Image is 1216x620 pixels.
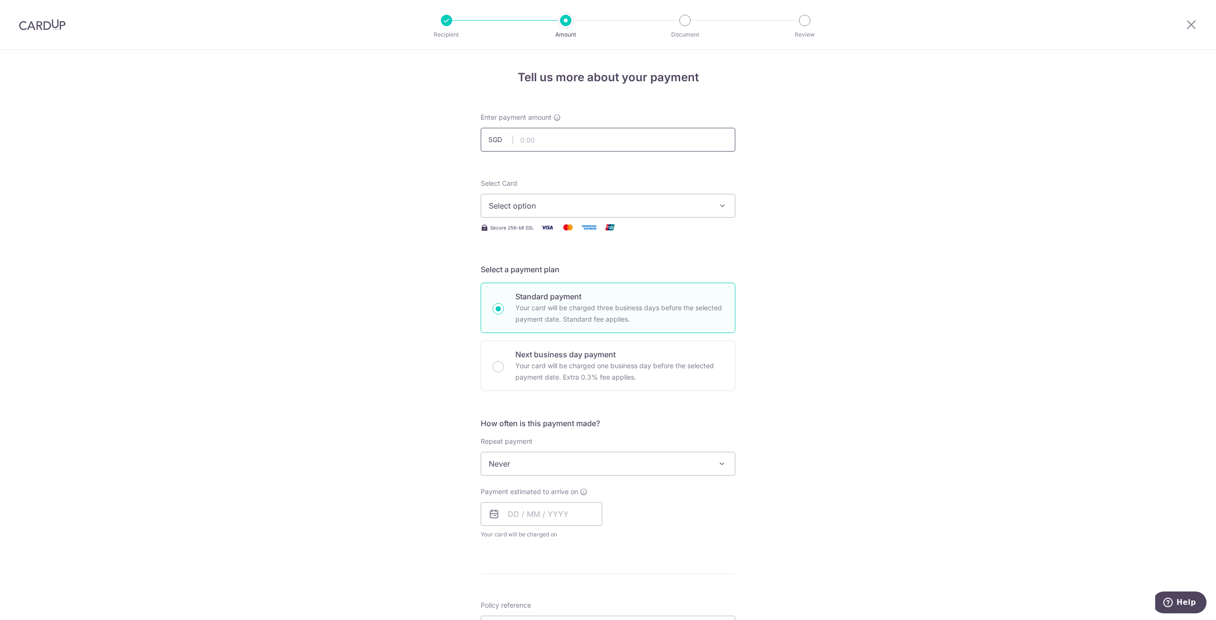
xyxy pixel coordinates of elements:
img: Visa [538,221,557,233]
span: Your card will be charged on [481,530,602,539]
p: Standard payment [515,291,723,302]
span: translation missing: en.payables.payment_networks.credit_card.summary.labels.select_card [481,179,517,187]
p: Next business day payment [515,349,723,360]
img: Mastercard [559,221,578,233]
button: Select option [481,194,735,218]
span: SGD [488,135,513,144]
input: 0.00 [481,128,735,152]
span: Never [481,452,735,475]
img: American Express [579,221,598,233]
h5: Select a payment plan [481,264,735,275]
iframe: Opens a widget where you can find more information [1155,591,1206,615]
p: Document [650,30,720,39]
span: Select option [489,200,710,211]
span: Enter payment amount [481,113,551,122]
label: Policy reference [481,601,531,610]
p: Recipient [411,30,482,39]
span: Payment estimated to arrive on [481,487,578,496]
input: DD / MM / YYYY [481,502,602,526]
img: CardUp [19,19,66,30]
p: Your card will be charged three business days before the selected payment date. Standard fee appl... [515,302,723,325]
img: Union Pay [600,221,619,233]
p: Review [769,30,840,39]
p: Amount [531,30,601,39]
span: Secure 256-bit SSL [490,224,534,231]
p: Your card will be charged one business day before the selected payment date. Extra 0.3% fee applies. [515,360,723,383]
h5: How often is this payment made? [481,418,735,429]
label: Repeat payment [481,437,532,446]
h4: Tell us more about your payment [481,69,735,86]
